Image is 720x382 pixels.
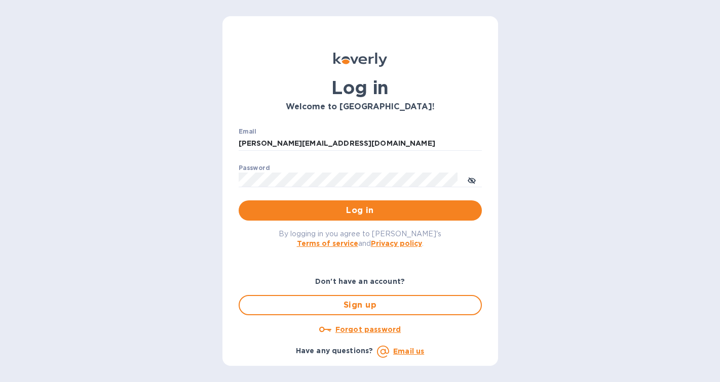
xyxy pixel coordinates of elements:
[239,165,270,171] label: Password
[279,230,441,247] span: By logging in you agree to [PERSON_NAME]'s and .
[333,53,387,67] img: Koverly
[297,239,358,247] a: Terms of service
[239,102,482,112] h3: Welcome to [GEOGRAPHIC_DATA]!
[315,277,405,285] b: Don't have an account?
[371,239,422,247] a: Privacy policy
[239,295,482,315] button: Sign up
[393,347,424,355] a: Email us
[239,136,482,151] input: Enter email address
[462,169,482,190] button: toggle password visibility
[247,204,474,217] span: Log in
[239,200,482,221] button: Log in
[296,347,373,355] b: Have any questions?
[239,129,256,135] label: Email
[239,77,482,98] h1: Log in
[335,325,401,333] u: Forgot password
[248,299,473,311] span: Sign up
